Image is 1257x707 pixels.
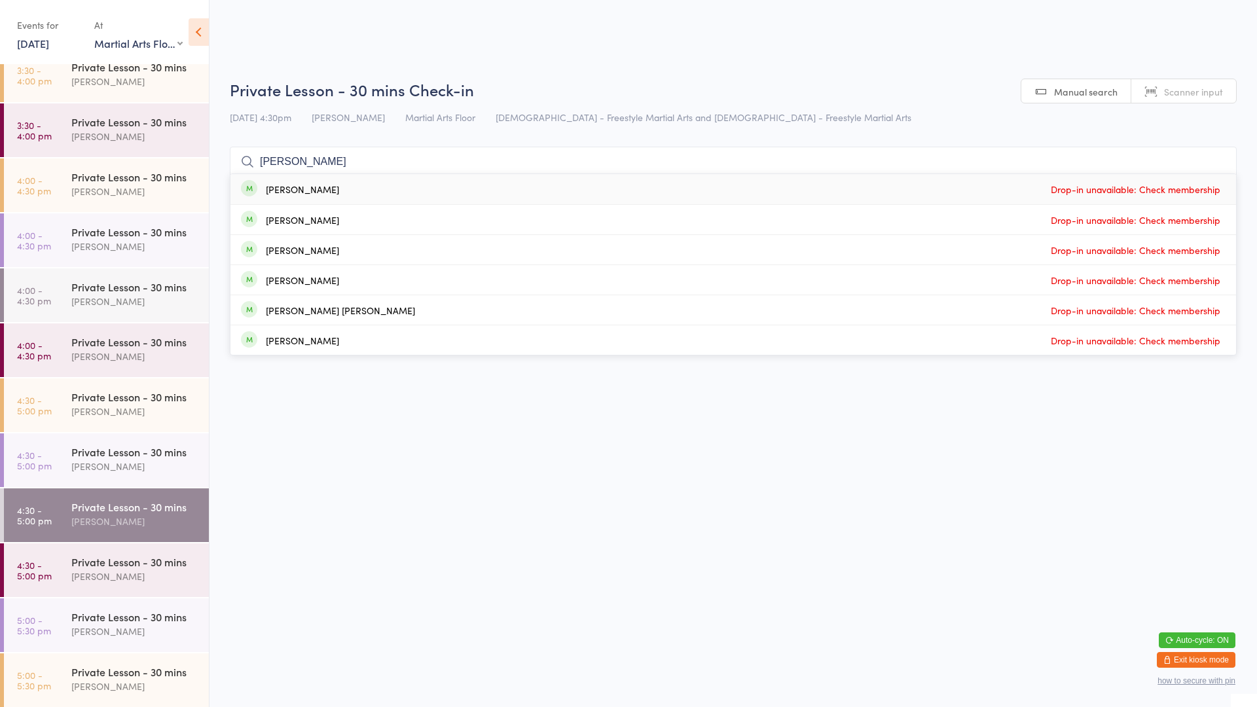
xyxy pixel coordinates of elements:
time: 4:00 - 4:30 pm [17,175,51,196]
div: At [94,14,183,36]
div: Private Lesson - 30 mins [71,554,198,569]
a: 4:30 -5:00 pmPrivate Lesson - 30 mins[PERSON_NAME] [4,378,209,432]
time: 4:30 - 5:00 pm [17,395,52,416]
div: [PERSON_NAME] [71,679,198,694]
div: Private Lesson - 30 mins [71,225,198,239]
a: 4:30 -5:00 pmPrivate Lesson - 30 mins[PERSON_NAME] [4,543,209,597]
div: Private Lesson - 30 mins [71,664,198,679]
div: [PERSON_NAME] [71,569,198,584]
span: [PERSON_NAME] [312,111,385,124]
span: [DEMOGRAPHIC_DATA] - Freestyle Martial Arts and [DEMOGRAPHIC_DATA] - Freestyle Martial Arts [496,111,911,124]
span: Drop-in unavailable: Check membership [1047,270,1224,290]
a: 5:00 -5:30 pmPrivate Lesson - 30 mins[PERSON_NAME] [4,653,209,707]
div: Martial Arts Floor [94,36,183,50]
h2: Private Lesson - 30 mins Check-in [230,79,1237,100]
span: Drop-in unavailable: Check membership [1047,240,1224,260]
span: Drop-in unavailable: Check membership [1047,331,1224,350]
a: 4:00 -4:30 pmPrivate Lesson - 30 mins[PERSON_NAME] [4,323,209,377]
div: Private Lesson - 30 mins [71,60,198,74]
span: [DATE] 4:30pm [230,111,291,124]
button: Exit kiosk mode [1157,652,1235,668]
button: Auto-cycle: ON [1159,632,1235,648]
time: 4:00 - 4:30 pm [17,285,51,306]
div: [PERSON_NAME] [71,184,198,199]
a: 5:00 -5:30 pmPrivate Lesson - 30 mins[PERSON_NAME] [4,598,209,652]
a: 4:00 -4:30 pmPrivate Lesson - 30 mins[PERSON_NAME] [4,158,209,212]
div: [PERSON_NAME] [71,349,198,364]
div: [PERSON_NAME] [71,404,198,419]
a: 4:00 -4:30 pmPrivate Lesson - 30 mins[PERSON_NAME] [4,268,209,322]
span: Martial Arts Floor [405,111,475,124]
div: [PERSON_NAME] [71,514,198,529]
div: Private Lesson - 30 mins [71,115,198,129]
time: 3:30 - 4:00 pm [17,120,52,141]
span: Drop-in unavailable: Check membership [1047,210,1224,230]
time: 3:30 - 4:00 pm [17,65,52,86]
div: Events for [17,14,81,36]
span: Manual search [1054,85,1118,98]
div: [PERSON_NAME] [266,275,339,285]
div: Private Lesson - 30 mins [71,444,198,459]
time: 4:30 - 5:00 pm [17,505,52,526]
div: [PERSON_NAME] [71,74,198,89]
div: [PERSON_NAME] [71,129,198,144]
span: Scanner input [1164,85,1223,98]
time: 4:30 - 5:00 pm [17,450,52,471]
div: Private Lesson - 30 mins [71,170,198,184]
div: Private Lesson - 30 mins [71,280,198,294]
time: 5:00 - 5:30 pm [17,615,51,636]
time: 4:00 - 4:30 pm [17,340,51,361]
input: Search [230,147,1237,177]
a: 4:30 -5:00 pmPrivate Lesson - 30 mins[PERSON_NAME] [4,433,209,487]
a: 3:30 -4:00 pmPrivate Lesson - 30 mins[PERSON_NAME] [4,103,209,157]
div: [PERSON_NAME] [266,245,339,255]
div: [PERSON_NAME] [71,239,198,254]
time: 4:30 - 5:00 pm [17,560,52,581]
a: 4:00 -4:30 pmPrivate Lesson - 30 mins[PERSON_NAME] [4,213,209,267]
time: 5:00 - 5:30 pm [17,670,51,691]
div: Private Lesson - 30 mins [71,335,198,349]
time: 4:00 - 4:30 pm [17,230,51,251]
div: Private Lesson - 30 mins [71,609,198,624]
div: [PERSON_NAME] [71,624,198,639]
div: [PERSON_NAME] [266,335,339,346]
div: [PERSON_NAME] [71,459,198,474]
div: [PERSON_NAME] [PERSON_NAME] [266,305,415,316]
a: 3:30 -4:00 pmPrivate Lesson - 30 mins[PERSON_NAME] [4,48,209,102]
div: [PERSON_NAME] [266,215,339,225]
span: Drop-in unavailable: Check membership [1047,179,1224,199]
a: 4:30 -5:00 pmPrivate Lesson - 30 mins[PERSON_NAME] [4,488,209,542]
span: Drop-in unavailable: Check membership [1047,300,1224,320]
div: Private Lesson - 30 mins [71,499,198,514]
div: [PERSON_NAME] [266,184,339,194]
div: [PERSON_NAME] [71,294,198,309]
a: [DATE] [17,36,49,50]
button: how to secure with pin [1157,676,1235,685]
div: Private Lesson - 30 mins [71,390,198,404]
